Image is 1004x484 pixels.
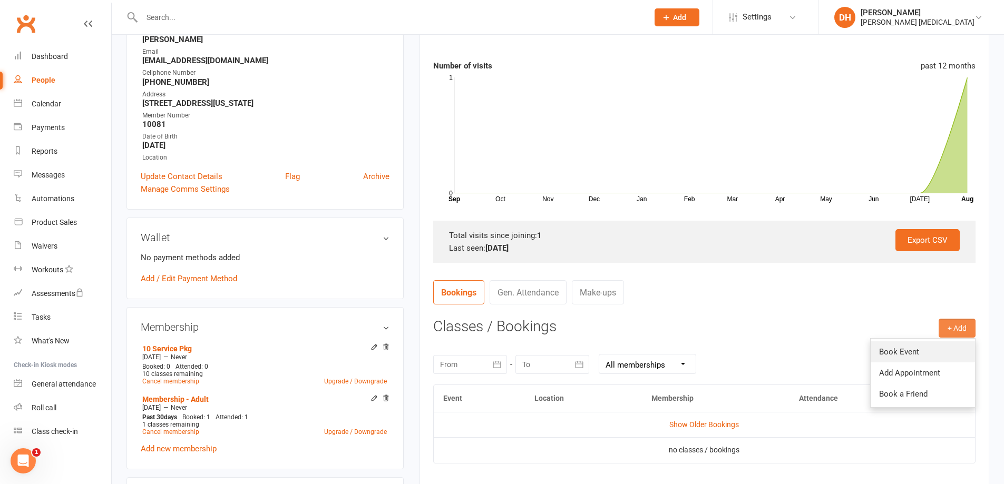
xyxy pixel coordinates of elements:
[14,372,111,396] a: General attendance kiosk mode
[142,404,161,411] span: [DATE]
[434,437,975,462] td: no classes / bookings
[433,280,484,304] a: Bookings
[449,229,960,242] div: Total visits since joining:
[32,76,55,84] div: People
[32,289,84,298] div: Assessments
[363,170,389,183] a: Archive
[13,11,39,37] a: Clubworx
[32,242,57,250] div: Waivers
[871,383,975,404] a: Book a Friend
[32,403,56,412] div: Roll call
[32,52,68,61] div: Dashboard
[140,353,389,361] div: —
[32,171,65,179] div: Messages
[141,321,389,333] h3: Membership
[537,231,542,240] strong: 1
[182,413,210,421] span: Booked: 1
[11,448,36,473] iframe: Intercom live chat
[871,362,975,383] a: Add Appointment
[32,337,70,345] div: What's New
[14,305,111,329] a: Tasks
[142,395,209,403] a: Membership - Adult
[32,448,41,457] span: 1
[142,421,199,428] span: 1 classes remaining
[142,47,389,57] div: Email
[572,280,624,304] a: Make-ups
[141,444,217,453] a: Add new membership
[14,163,111,187] a: Messages
[861,8,974,17] div: [PERSON_NAME]
[141,170,222,183] a: Update Contact Details
[32,100,61,108] div: Calendar
[921,60,976,72] div: past 12 months
[490,280,567,304] a: Gen. Attendance
[14,187,111,211] a: Automations
[743,5,772,29] span: Settings
[433,61,492,71] strong: Number of visits
[142,363,170,370] span: Booked: 0
[142,56,389,65] strong: [EMAIL_ADDRESS][DOMAIN_NAME]
[14,211,111,234] a: Product Sales
[142,120,389,129] strong: 10081
[142,77,389,87] strong: [PHONE_NUMBER]
[142,370,203,378] span: 10 classes remaining
[142,111,389,121] div: Member Number
[14,396,111,420] a: Roll call
[32,194,74,203] div: Automations
[433,319,976,335] h3: Classes / Bookings
[669,420,739,429] a: Show Older Bookings
[14,420,111,443] a: Class kiosk mode
[895,229,960,251] a: Export CSV
[142,90,389,100] div: Address
[171,404,187,411] span: Never
[14,116,111,140] a: Payments
[285,170,300,183] a: Flag
[32,380,96,388] div: General attendance
[434,385,525,412] th: Event
[142,35,389,44] strong: [PERSON_NAME]
[789,385,929,412] th: Attendance
[32,218,77,226] div: Product Sales
[141,232,389,243] h3: Wallet
[142,413,164,421] span: Past 30
[141,251,389,264] p: No payment methods added
[14,258,111,282] a: Workouts
[32,427,78,436] div: Class check-in
[32,265,63,274] div: Workouts
[32,313,51,321] div: Tasks
[142,153,389,163] div: Location
[32,123,65,132] div: Payments
[142,344,192,353] a: 10 Service Pkg
[14,45,111,68] a: Dashboard
[14,68,111,92] a: People
[525,385,642,412] th: Location
[642,385,789,412] th: Membership
[139,10,641,25] input: Search...
[14,282,111,305] a: Assessments
[32,147,57,155] div: Reports
[176,363,208,370] span: Attended: 0
[324,378,387,385] a: Upgrade / Downgrade
[140,413,180,421] div: days
[14,234,111,258] a: Waivers
[142,353,161,361] span: [DATE]
[655,8,699,26] button: Add
[861,17,974,27] div: [PERSON_NAME] [MEDICAL_DATA]
[141,183,230,195] a: Manage Comms Settings
[171,353,187,361] span: Never
[142,98,389,108] strong: [STREET_ADDRESS][US_STATE]
[142,141,389,150] strong: [DATE]
[834,7,855,28] div: DH
[14,140,111,163] a: Reports
[142,132,389,142] div: Date of Birth
[433,20,506,36] h3: Attendance
[14,92,111,116] a: Calendar
[141,272,237,285] a: Add / Edit Payment Method
[324,428,387,436] a: Upgrade / Downgrade
[485,243,509,253] strong: [DATE]
[673,13,686,22] span: Add
[871,341,975,362] a: Book Event
[140,403,389,412] div: —
[216,413,248,421] span: Attended: 1
[939,319,976,338] button: + Add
